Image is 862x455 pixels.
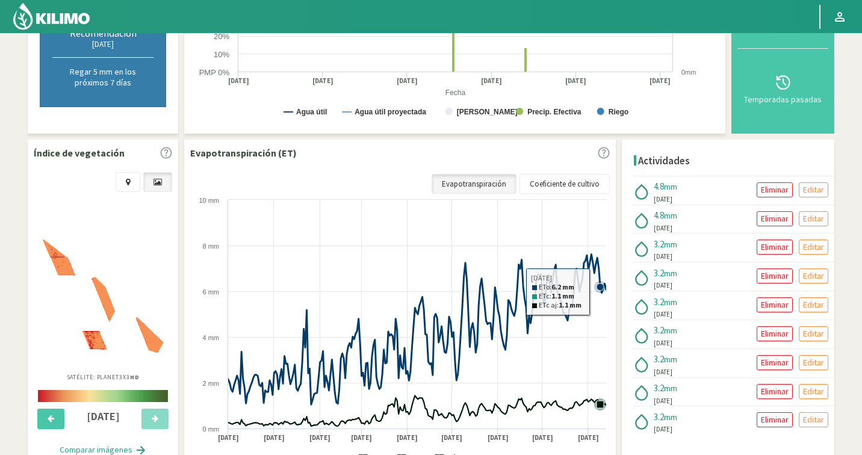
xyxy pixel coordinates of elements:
p: Editar [803,327,824,341]
text: [DATE] [228,76,249,85]
text: [DATE] [264,433,285,442]
p: Eliminar [761,356,789,370]
p: Editar [803,269,824,283]
img: Kilimo [12,2,91,31]
p: Eliminar [761,240,789,254]
span: mm [664,268,677,279]
button: Eliminar [757,211,793,226]
b: HD [130,373,140,381]
button: Eliminar [757,412,793,427]
text: [DATE] [441,433,462,442]
p: Eliminar [761,413,789,427]
text: [DATE] [481,76,502,85]
span: mm [664,383,677,394]
text: Fecha [445,88,466,97]
span: [DATE] [654,280,672,291]
p: Eliminar [761,298,789,312]
text: [DATE] [565,76,586,85]
button: Eliminar [757,297,793,312]
div: Temporadas pasadas [741,95,825,104]
img: scale [38,390,168,402]
p: Editar [803,212,824,226]
button: Temporadas pasadas [737,49,828,128]
p: Editar [803,385,824,398]
text: [DATE] [397,433,418,442]
span: [DATE] [654,252,672,262]
p: Editar [803,240,824,254]
button: Eliminar [757,326,793,341]
span: [DATE] [654,194,672,205]
button: Editar [799,412,828,427]
text: [DATE] [650,76,671,85]
button: Editar [799,355,828,370]
text: 2 mm [203,380,220,387]
span: mm [664,412,677,422]
span: [DATE] [654,367,672,377]
p: Eliminar [761,269,789,283]
text: Agua útil [296,108,327,116]
p: Editar [803,183,824,197]
text: [DATE] [488,433,509,442]
button: Eliminar [757,182,793,197]
span: mm [664,325,677,336]
span: [DATE] [654,424,672,435]
p: Eliminar [761,183,789,197]
button: Eliminar [757,268,793,283]
text: Precip. Efectiva [527,108,581,116]
text: 0 mm [203,426,220,433]
a: Evapotranspiración [432,174,516,194]
button: Editar [799,384,828,399]
text: [DATE] [397,76,418,85]
p: Regar 5 mm en los próximos 7 días [52,66,153,88]
span: [DATE] [654,338,672,348]
a: Coeficiente de cultivo [519,174,610,194]
span: mm [664,181,677,192]
text: [DATE] [218,433,239,442]
span: 3.2 [654,296,664,308]
span: mm [664,297,677,308]
text: 8 mm [203,243,220,250]
p: Eliminar [761,327,789,341]
text: [DATE] [309,433,330,442]
p: Editar [803,356,824,370]
span: [DATE] [654,223,672,234]
p: Satélite: Planet [67,373,140,382]
p: Eliminar [761,385,789,398]
button: Editar [799,268,828,283]
p: Índice de vegetación [34,146,125,160]
span: [DATE] [654,309,672,320]
span: 3.2 [654,411,664,422]
img: 0fac34b0-f1a6-43e0-9a53-bdd9faef9ec9_-_planet_-_2025-08-11.png [43,240,163,353]
span: 3.2 [654,324,664,336]
span: 4.8 [654,181,664,192]
span: mm [664,210,677,221]
p: Evapotranspiración (ET) [190,146,297,160]
h4: Actividades [638,155,690,167]
text: 0mm [681,69,696,76]
text: 20% [214,32,229,41]
span: 3.2 [654,238,664,250]
text: 6 mm [203,288,220,296]
text: 10% [214,50,229,59]
p: Editar [803,298,824,312]
text: [DATE] [312,76,333,85]
h4: [DATE] [72,410,135,422]
text: 10 mm [199,197,219,204]
span: 3.2 [654,382,664,394]
text: PMP 0% [199,68,230,77]
text: [DATE] [351,433,372,442]
span: [DATE] [654,396,672,406]
div: [DATE] [52,39,153,49]
span: 3.2 [654,267,664,279]
p: Editar [803,413,824,427]
text: [DATE] [532,433,553,442]
text: Agua útil proyectada [355,108,426,116]
button: Eliminar [757,240,793,255]
text: [PERSON_NAME] [457,108,518,116]
span: 4.8 [654,209,664,221]
text: Riego [609,108,628,116]
button: Editar [799,182,828,197]
button: Eliminar [757,384,793,399]
text: [DATE] [578,433,599,442]
button: Eliminar [757,355,793,370]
